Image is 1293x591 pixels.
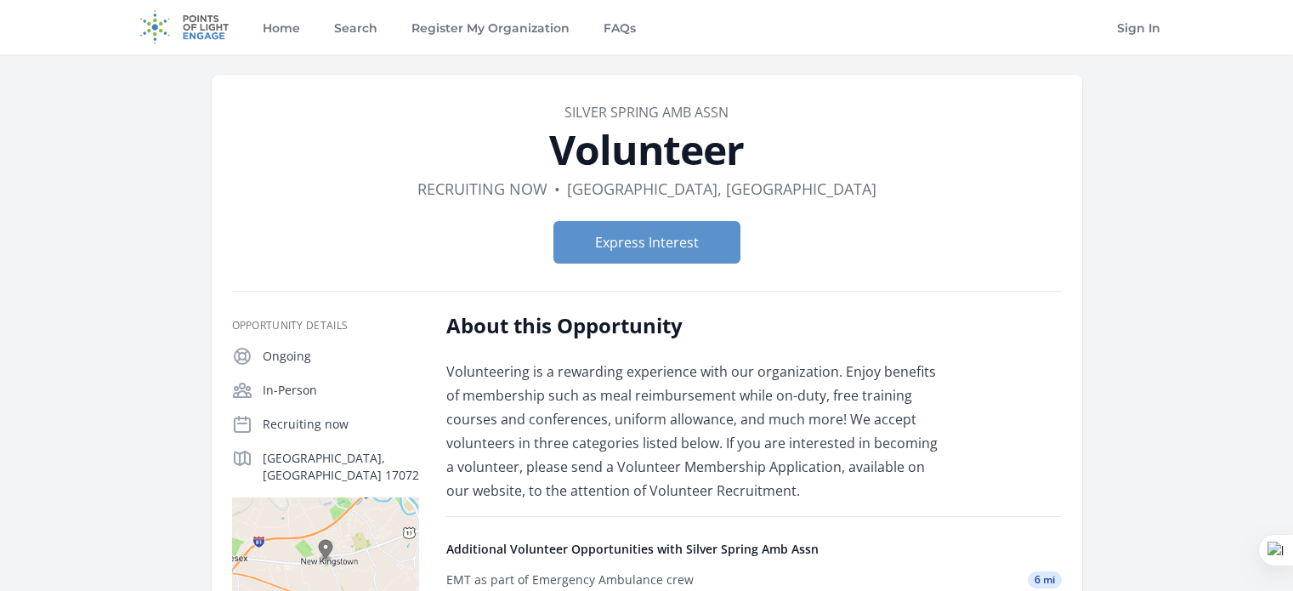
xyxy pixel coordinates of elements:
[554,177,560,201] div: •
[564,103,729,122] a: Silver Spring Amb Assn
[263,348,419,365] p: Ongoing
[263,382,419,399] p: In-Person
[263,450,419,484] p: [GEOGRAPHIC_DATA], [GEOGRAPHIC_DATA] 17072
[232,319,419,332] h3: Opportunity Details
[446,541,1062,558] h4: Additional Volunteer Opportunities with Silver Spring Amb Assn
[232,129,1062,170] h1: Volunteer
[417,177,547,201] dd: Recruiting now
[446,360,944,503] div: Volunteering is a rewarding experience with our organization. Enjoy benefits of membership such a...
[446,571,694,588] div: EMT as part of Emergency Ambulance crew
[1028,571,1062,588] span: 6 mi
[263,416,419,433] p: Recruiting now
[446,312,944,339] h2: About this Opportunity
[553,221,740,264] button: Express Interest
[567,177,876,201] dd: [GEOGRAPHIC_DATA], [GEOGRAPHIC_DATA]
